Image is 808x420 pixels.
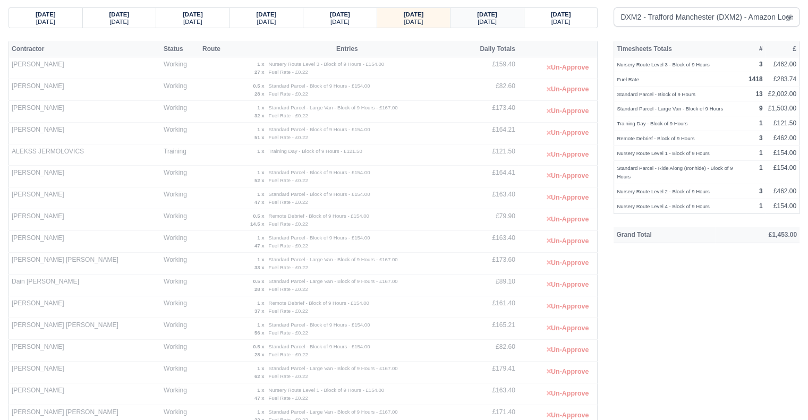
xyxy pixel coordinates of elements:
td: £2,002.00 [766,87,800,101]
td: £163.40 [463,383,518,405]
button: Un-Approve [541,60,594,75]
strong: 14.5 x [250,221,265,227]
small: Standard Parcel - Large Van - Block of 9 Hours - £167.00 [269,365,398,371]
td: £154.00 [766,199,800,214]
small: Fuel Rate - £0.22 [269,199,308,205]
strong: 1 x [257,387,264,393]
strong: [DATE] [404,11,424,18]
td: [PERSON_NAME] [9,230,161,252]
small: [DATE] [36,19,55,25]
small: Fuel Rate - £0.22 [269,243,308,248]
small: [DATE] [109,19,129,25]
button: Un-Approve [541,234,594,249]
small: [DATE] [551,19,571,25]
strong: 13 [755,90,762,98]
strong: 37 x [254,308,265,314]
td: £1,503.00 [766,101,800,116]
td: Working [161,339,200,361]
strong: 1 x [257,169,264,175]
iframe: Chat Widget [755,369,808,420]
small: Standard Parcel - Large Van - Block of 9 Hours - £167.00 [269,409,398,415]
strong: 62 x [254,373,265,379]
td: Working [161,57,200,79]
td: Dain [PERSON_NAME] [9,274,161,296]
small: Standard Parcel - Large Van - Block of 9 Hours [617,106,723,112]
small: Nursery Route Level 4 - Block of 9 Hours [617,203,709,209]
strong: 1418 [749,75,763,83]
small: Training Day - Block of 9 Hours [617,121,687,126]
strong: 56 x [254,330,265,336]
td: £163.40 [463,187,518,209]
small: Standard Parcel - Block of 9 Hours - £154.00 [269,322,370,328]
small: [DATE] [404,19,423,25]
td: £79.90 [463,209,518,230]
td: Working [161,79,200,101]
td: Working [161,383,200,405]
td: [PERSON_NAME] [9,339,161,361]
small: Standard Parcel - Large Van - Block of 9 Hours - £167.00 [269,278,398,284]
small: [DATE] [183,19,202,25]
small: Standard Parcel - Block of 9 Hours - £154.00 [269,344,370,349]
strong: 27 x [254,69,265,75]
th: Timesheets Totals [614,41,746,57]
small: Fuel Rate - £0.22 [269,91,308,97]
td: £121.50 [463,144,518,166]
strong: 1 [759,164,763,172]
small: Fuel Rate [617,76,639,82]
strong: 1 x [257,409,264,415]
small: Nursery Route Level 3 - Block of 9 Hours [617,62,709,67]
strong: [DATE] [257,11,277,18]
button: Un-Approve [541,212,594,227]
small: Standard Parcel - Block of 9 Hours - £154.00 [269,235,370,241]
strong: 32 x [254,113,265,118]
button: Un-Approve [541,104,594,119]
strong: [DATE] [109,11,129,18]
button: Un-Approve [541,255,594,271]
th: Status [161,41,200,57]
td: ALEKSS JERMOLOVICS [9,144,161,166]
strong: 3 [759,187,763,195]
button: Un-Approve [541,386,594,401]
td: £161.40 [463,296,518,318]
strong: 28 x [254,91,265,97]
th: £1,453.00 [715,227,800,243]
td: £164.41 [463,165,518,187]
strong: 3 [759,61,763,68]
td: Working [161,252,200,274]
strong: 1 x [257,126,264,132]
td: £179.41 [463,361,518,383]
td: £154.00 [766,145,800,160]
button: Un-Approve [541,147,594,162]
small: Fuel Rate - £0.22 [269,134,308,140]
button: Un-Approve [541,299,594,314]
td: £283.74 [766,72,800,87]
td: £173.40 [463,101,518,123]
td: [PERSON_NAME] [9,361,161,383]
small: Fuel Rate - £0.22 [269,264,308,270]
td: Working [161,318,200,339]
small: Standard Parcel - Large Van - Block of 9 Hours - £167.00 [269,105,398,110]
strong: 1 x [257,148,264,154]
strong: 0.5 x [253,213,264,219]
small: Fuel Rate - £0.22 [269,330,308,336]
strong: 52 x [254,177,265,183]
button: Un-Approve [541,364,594,380]
small: Standard Parcel - Block of 9 Hours - £154.00 [269,126,370,132]
strong: 0.5 x [253,83,264,89]
th: Entries [232,41,463,57]
td: £462.00 [766,131,800,146]
button: Un-Approve [541,125,594,141]
td: £173.60 [463,252,518,274]
td: £82.60 [463,79,518,101]
td: Working [161,230,200,252]
strong: 1 [759,119,763,127]
strong: 1 x [257,235,264,241]
button: Un-Approve [541,342,594,358]
small: Fuel Rate - £0.22 [269,352,308,357]
td: [PERSON_NAME] [PERSON_NAME] [9,252,161,274]
strong: 28 x [254,286,265,292]
td: Working [161,123,200,144]
td: £121.50 [766,116,800,131]
button: Un-Approve [541,82,594,97]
